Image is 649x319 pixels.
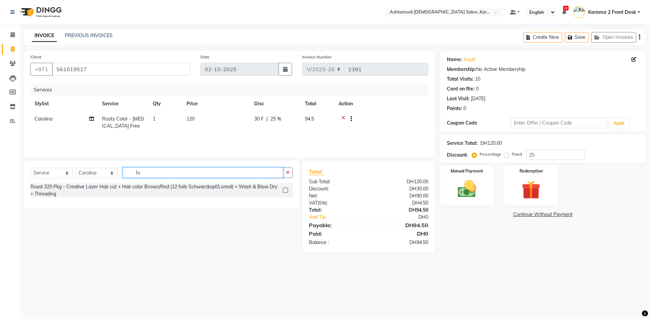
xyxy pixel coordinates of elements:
div: Net: [304,192,368,200]
span: Roots Color - [MEDICAL_DATA] Free [102,116,144,129]
a: 26 [562,9,566,15]
span: VAT [309,200,318,206]
div: Paid: [304,230,368,238]
div: DH120.00 [368,178,433,185]
div: Payable: [304,221,368,229]
div: Name: [447,56,462,63]
div: Membership: [447,66,476,73]
div: DH94.50 [368,221,433,229]
span: 1 [153,116,155,122]
th: Price [183,96,250,111]
div: DH0 [368,230,433,238]
span: 26 [563,6,569,10]
label: Invoice Number [302,54,332,60]
th: Disc [250,96,301,111]
div: Balance : [304,239,368,246]
div: DH90.00 [368,192,433,200]
button: Save [565,32,588,43]
th: Service [98,96,149,111]
div: Last Visit: [447,95,470,102]
label: Redemption [520,168,543,174]
div: 0 [463,105,466,112]
a: Add Tip [304,214,379,221]
div: DH94.50 [368,239,433,246]
div: Discount: [447,152,468,159]
div: ( ) [304,200,368,207]
div: 10 [475,76,480,83]
a: Continue Without Payment [441,211,644,218]
th: Stylist [30,96,98,111]
span: 5% [319,200,326,206]
div: Royal 320 Pkg - Creative Layer Hair cut + Hair color Brown/Red (12 foils Schwarzkopf/Loreal) + Wa... [30,183,280,197]
input: Search by Name/Mobile/Email/Code [52,63,190,76]
span: Total [309,168,324,175]
div: [DATE] [471,95,485,102]
th: Total [301,96,335,111]
label: Fixed [512,151,522,157]
div: Discount: [304,185,368,192]
img: Karama 2 Front Desk [573,6,585,18]
div: Sub Total: [304,178,368,185]
span: 120 [187,116,195,122]
label: Date [200,54,210,60]
div: DH120.00 [480,140,502,147]
img: _gift.svg [516,178,546,202]
label: Percentage [480,151,501,157]
input: Search or Scan [123,167,283,178]
div: DH30.00 [368,185,433,192]
button: Open Invoices [591,32,636,43]
img: _cash.svg [452,178,482,200]
div: No Active Membership [447,66,639,73]
div: Coupon Code [447,119,511,127]
img: logo [17,3,64,22]
button: +971 [30,63,53,76]
span: 25 % [270,115,281,123]
button: Apply [609,118,629,128]
span: 94.5 [305,116,314,122]
a: PREVIOUS INVOICES [65,32,113,38]
label: Manual Payment [451,168,483,174]
input: Enter Offer / Coupon Code [511,118,607,128]
div: Total Visits: [447,76,474,83]
span: 30 F [254,115,264,123]
th: Qty [149,96,183,111]
label: Client [30,54,41,60]
div: Card on file: [447,85,475,92]
button: Create New [523,32,562,43]
div: Total: [304,207,368,214]
span: | [266,115,268,123]
th: Action [335,96,428,111]
div: Service Total: [447,140,478,147]
div: Points: [447,105,462,112]
div: DH94.50 [368,207,433,214]
a: Anjali [463,56,475,63]
div: Services [31,84,433,96]
span: Carolina [34,116,52,122]
div: DH0 [379,214,433,221]
a: INVOICE [32,30,57,42]
span: Karama 2 Front Desk [588,9,636,16]
div: 0 [476,85,479,92]
div: DH4.50 [368,200,433,207]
